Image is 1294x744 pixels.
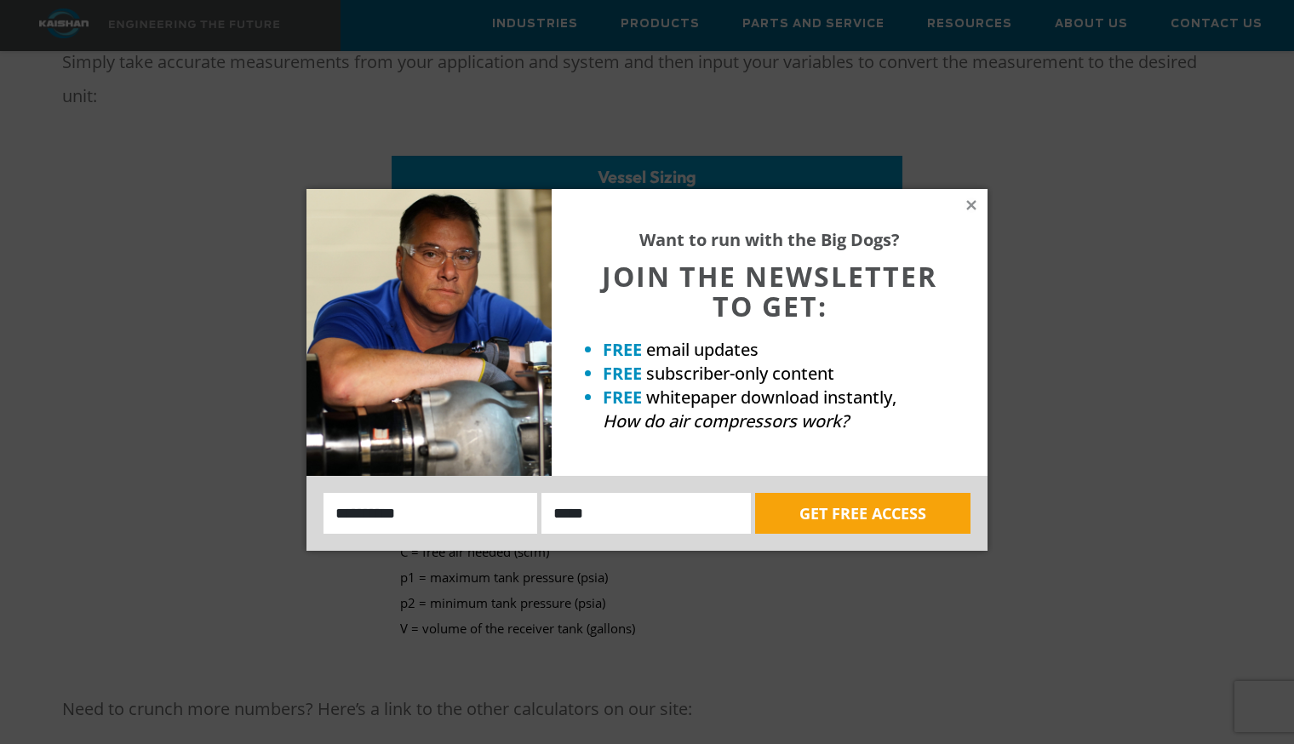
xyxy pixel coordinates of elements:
[603,338,642,361] strong: FREE
[646,338,759,361] span: email updates
[755,493,970,534] button: GET FREE ACCESS
[646,386,896,409] span: whitepaper download instantly,
[602,258,937,324] span: JOIN THE NEWSLETTER TO GET:
[323,493,537,534] input: Name:
[964,197,979,213] button: Close
[603,362,642,385] strong: FREE
[541,493,751,534] input: Email
[603,386,642,409] strong: FREE
[639,228,900,251] strong: Want to run with the Big Dogs?
[646,362,834,385] span: subscriber-only content
[603,409,849,432] em: How do air compressors work?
